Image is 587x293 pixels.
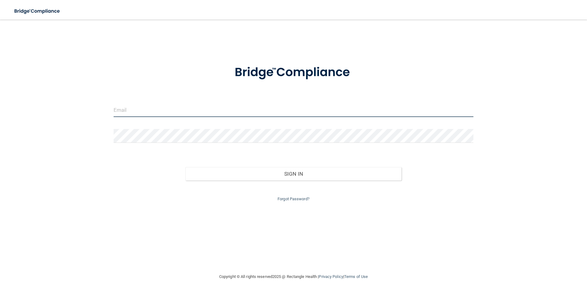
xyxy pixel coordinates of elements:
[344,274,368,279] a: Terms of Use
[278,197,309,201] a: Forgot Password?
[9,5,66,18] img: bridge_compliance_login_screen.278c3ca4.svg
[185,167,402,181] button: Sign In
[319,274,343,279] a: Privacy Policy
[222,57,365,88] img: bridge_compliance_login_screen.278c3ca4.svg
[114,103,474,117] input: Email
[181,267,406,287] div: Copyright © All rights reserved 2025 @ Rectangle Health | |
